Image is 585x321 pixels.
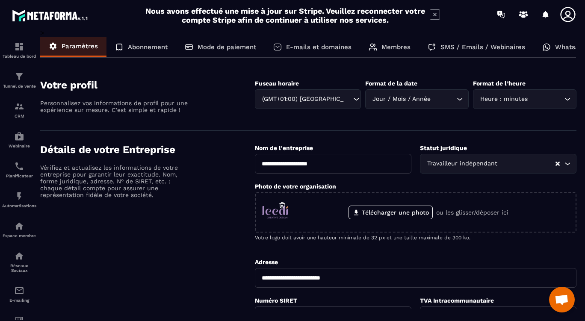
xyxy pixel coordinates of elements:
a: formationformationTunnel de vente [2,65,36,95]
p: E-mailing [2,298,36,303]
h4: Votre profil [40,79,255,91]
input: Search for option [433,94,455,104]
img: logo [12,8,89,23]
div: Search for option [365,89,469,109]
a: Ouvrir le chat [549,287,575,312]
p: ou les glisser/déposer ici [436,209,508,216]
label: Format de la date [365,80,417,87]
span: (GMT+01:00) [GEOGRAPHIC_DATA] [260,94,345,104]
div: Search for option [420,154,576,174]
img: scheduler [14,161,24,171]
label: TVA Intracommunautaire [420,297,494,304]
label: Télécharger une photo [349,206,433,219]
label: Format de l’heure [473,80,526,87]
p: Webinaire [2,144,36,148]
p: Planificateur [2,174,36,178]
div: Search for option [255,89,361,109]
a: automationsautomationsEspace membre [2,215,36,244]
p: Automatisations [2,203,36,208]
img: email [14,286,24,296]
label: Photo de votre organisation [255,183,336,190]
p: Espace membre [2,233,36,238]
img: formation [14,101,24,112]
a: automationsautomationsWebinaire [2,125,36,155]
img: formation [14,71,24,82]
span: Heure : minutes [479,94,530,104]
h2: Nous avons effectué une mise à jour sur Stripe. Veuillez reconnecter votre compte Stripe afin de ... [145,6,425,24]
img: automations [14,221,24,231]
button: Clear Selected [555,161,560,167]
label: Nom de l'entreprise [255,144,313,151]
input: Search for option [530,94,562,104]
img: automations [14,131,24,141]
a: schedulerschedulerPlanificateur [2,155,36,185]
img: formation [14,41,24,52]
input: Search for option [499,159,555,168]
input: Search for option [345,94,351,104]
label: Fuseau horaire [255,80,299,87]
label: Adresse [255,259,278,265]
a: social-networksocial-networkRéseaux Sociaux [2,244,36,279]
p: Vérifiez et actualisez les informations de votre entreprise pour garantir leur exactitude. Nom, f... [40,164,190,198]
a: emailemailE-mailing [2,279,36,309]
p: E-mails et domaines [286,43,352,51]
a: formationformationTableau de bord [2,35,36,65]
span: Travailleur indépendant [425,159,499,168]
p: Abonnement [128,43,168,51]
a: formationformationCRM [2,95,36,125]
label: Numéro SIRET [255,297,297,304]
p: SMS / Emails / Webinaires [440,43,525,51]
p: CRM [2,114,36,118]
div: Search for option [473,89,576,109]
a: automationsautomationsAutomatisations [2,185,36,215]
img: social-network [14,251,24,261]
p: Réseaux Sociaux [2,263,36,273]
p: Tunnel de vente [2,84,36,88]
p: Mode de paiement [198,43,256,51]
img: automations [14,191,24,201]
h4: Détails de votre Entreprise [40,144,255,156]
label: Statut juridique [420,144,467,151]
p: Personnalisez vos informations de profil pour une expérience sur mesure. C'est simple et rapide ! [40,100,190,113]
span: Jour / Mois / Année [371,94,433,104]
p: Paramètres [62,42,98,50]
p: Membres [381,43,411,51]
p: Tableau de bord [2,54,36,59]
p: Votre logo doit avoir une hauteur minimale de 32 px et une taille maximale de 300 ko. [255,235,576,241]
